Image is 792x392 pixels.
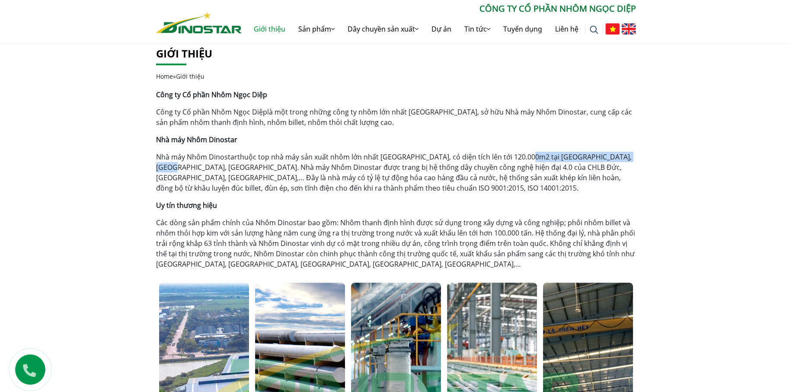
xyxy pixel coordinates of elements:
[176,72,204,80] span: Giới thiệu
[242,2,636,15] p: CÔNG TY CỔ PHẦN NHÔM NGỌC DIỆP
[156,12,242,33] img: Nhôm Dinostar
[156,201,217,210] strong: Uy tín thương hiệu
[458,15,497,43] a: Tin tức
[590,25,598,34] img: search
[156,152,237,162] a: Nhà máy Nhôm Dinostar
[156,107,267,117] a: Công ty Cổ phần Nhôm Ngọc Diệp
[605,23,620,35] img: Tiếng Việt
[497,15,549,43] a: Tuyển dụng
[156,72,204,80] span: »
[292,15,341,43] a: Sản phẩm
[156,217,636,269] p: Các dòng sản phẩm chính của Nhôm Dinostar bao gồm: Nhôm thanh định hình được sử dụng trong xây dự...
[425,15,458,43] a: Dự án
[156,46,212,61] a: Giới thiệu
[156,90,267,99] strong: Công ty Cổ phần Nhôm Ngọc Diệp
[622,23,636,35] img: English
[156,135,237,144] strong: Nhà máy Nhôm Dinostar
[156,152,636,193] p: thuộc top nhà máy sản xuất nhôm lớn nhất [GEOGRAPHIC_DATA], có diện tích lên tới 120.000m2 tại [G...
[156,72,173,80] a: Home
[247,15,292,43] a: Giới thiệu
[341,15,425,43] a: Dây chuyền sản xuất
[549,15,585,43] a: Liên hệ
[156,107,636,127] p: là một trong những công ty nhôm lớn nhất [GEOGRAPHIC_DATA], sở hữu Nhà máy Nhôm Dinostar, cung cấ...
